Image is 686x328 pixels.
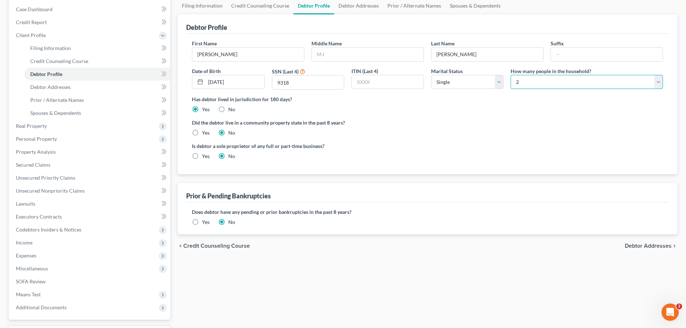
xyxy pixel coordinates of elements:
[24,94,170,107] a: Prior / Alternate Names
[10,16,170,29] a: Credit Report
[676,304,682,309] span: 2
[16,201,35,207] span: Lawsuits
[183,243,250,249] span: Credit Counseling Course
[272,76,344,89] input: XXXX
[24,68,170,81] a: Debtor Profile
[202,153,210,160] label: Yes
[24,107,170,120] a: Spouses & Dependents
[431,67,463,75] label: Marital Status
[178,243,250,249] button: chevron_left Credit Counseling Course
[16,6,53,12] span: Case Dashboard
[16,32,46,38] span: Client Profile
[16,162,50,168] span: Secured Claims
[551,40,564,47] label: Suffix
[192,208,663,216] label: Does debtor have any pending or prior bankruptcies in the past 8 years?
[10,145,170,158] a: Property Analysis
[312,48,423,61] input: M.I
[10,197,170,210] a: Lawsuits
[192,95,663,103] label: Has debtor lived in jurisdiction for 180 days?
[10,171,170,184] a: Unsecured Priority Claims
[24,42,170,55] a: Filing Information
[228,129,235,136] label: No
[30,71,62,77] span: Debtor Profile
[192,119,663,126] label: Did the debtor live in a community property state in the past 8 years?
[625,243,672,249] span: Debtor Addresses
[16,304,67,310] span: Additional Documents
[511,67,591,75] label: How many people in the household?
[30,110,81,116] span: Spouses & Dependents
[10,275,170,288] a: SOFA Review
[186,23,227,32] div: Debtor Profile
[551,48,663,61] input: --
[16,136,57,142] span: Personal Property
[30,84,71,90] span: Debtor Addresses
[30,45,71,51] span: Filing Information
[16,226,81,233] span: Codebtors Insiders & Notices
[10,184,170,197] a: Unsecured Nonpriority Claims
[24,55,170,68] a: Credit Counseling Course
[16,123,47,129] span: Real Property
[228,106,235,113] label: No
[206,75,264,89] input: MM/DD/YYYY
[431,40,454,47] label: Last Name
[625,243,677,249] button: Debtor Addresses chevron_right
[16,149,56,155] span: Property Analysis
[16,252,36,259] span: Expenses
[192,142,424,150] label: Is debtor a sole proprietor of any full or part-time business?
[10,210,170,223] a: Executory Contracts
[10,158,170,171] a: Secured Claims
[16,265,48,271] span: Miscellaneous
[24,81,170,94] a: Debtor Addresses
[202,129,210,136] label: Yes
[311,40,342,47] label: Middle Name
[16,175,75,181] span: Unsecured Priority Claims
[30,58,88,64] span: Credit Counseling Course
[672,243,677,249] i: chevron_right
[192,40,217,47] label: First Name
[431,48,543,61] input: --
[202,106,210,113] label: Yes
[178,243,183,249] i: chevron_left
[272,68,299,75] label: SSN (Last 4)
[16,19,47,25] span: Credit Report
[186,192,271,200] div: Prior & Pending Bankruptcies
[16,214,62,220] span: Executory Contracts
[10,3,170,16] a: Case Dashboard
[228,153,235,160] label: No
[351,67,378,75] label: ITIN (Last 4)
[16,278,46,284] span: SOFA Review
[30,97,84,103] span: Prior / Alternate Names
[202,219,210,226] label: Yes
[662,304,679,321] iframe: Intercom live chat
[16,239,32,246] span: Income
[352,75,423,89] input: XXXX
[16,188,85,194] span: Unsecured Nonpriority Claims
[192,48,304,61] input: --
[228,219,235,226] label: No
[192,67,221,75] label: Date of Birth
[16,291,41,297] span: Means Test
